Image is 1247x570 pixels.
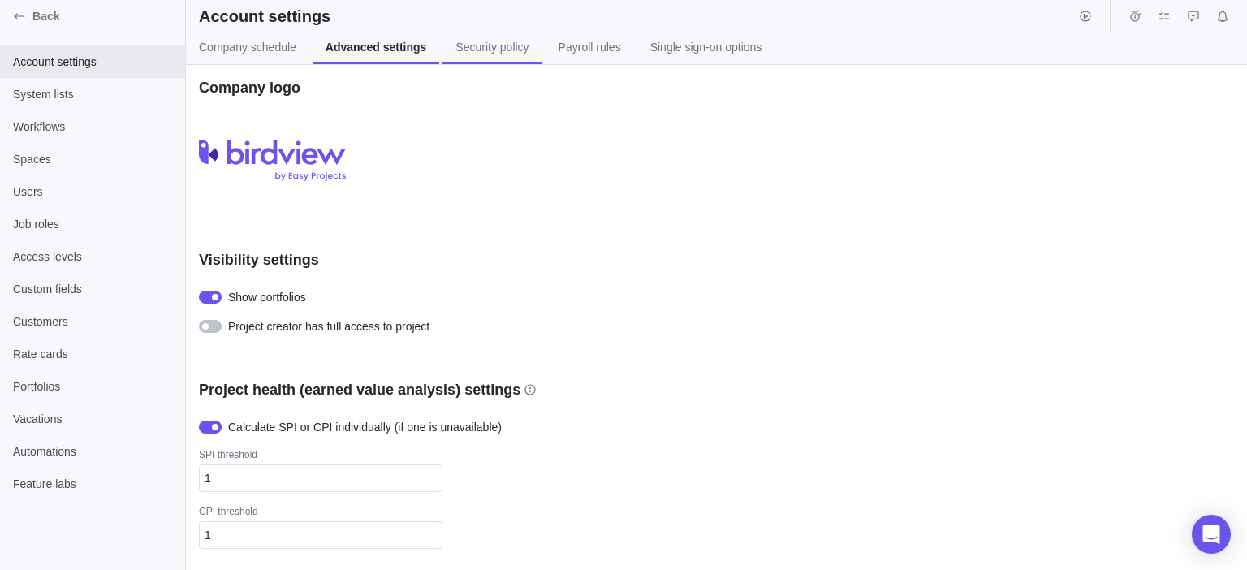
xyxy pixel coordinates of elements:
[13,86,172,102] span: System lists
[13,378,172,395] span: Portfolios
[1192,515,1231,554] div: Open Intercom Messenger
[199,464,442,492] input: SPI threshold
[455,39,529,55] span: Security policy
[637,32,775,64] a: Single sign-on options
[199,380,520,399] h3: Project health (earned value analysis) settings
[1211,12,1234,25] a: Notifications
[1182,12,1205,25] a: Approval requests
[199,505,442,521] div: CPI threshold
[228,318,429,335] span: Project creator has full access to project
[559,39,621,55] span: Payroll rules
[1182,5,1205,28] span: Approval requests
[546,32,634,64] a: Payroll rules
[442,32,542,64] a: Security policy
[199,521,442,549] input: CPI threshold
[313,32,439,64] a: Advanced settings
[326,39,426,55] span: Advanced settings
[228,419,502,435] span: Calculate SPI or CPI individually (if one is unavailable)
[13,346,172,362] span: Rate cards
[1074,5,1097,28] span: Start timer
[13,119,172,135] span: Workflows
[13,151,172,167] span: Spaces
[32,8,179,24] span: Back
[186,32,309,64] a: Company schedule
[13,476,172,492] span: Feature labs
[13,281,172,297] span: Custom fields
[199,39,296,55] span: Company schedule
[13,184,172,200] span: Users
[199,250,319,270] h3: Visibility settings
[199,448,442,464] div: SPI threshold
[199,5,330,28] h2: Account settings
[13,216,172,232] span: Job roles
[13,54,172,70] span: Account settings
[228,289,306,305] span: Show portfolios
[524,383,537,396] svg: info-description
[13,411,172,427] span: Vacations
[13,443,172,460] span: Automations
[1153,5,1176,28] span: My assignments
[13,248,172,265] span: Access levels
[199,78,300,97] h3: Company logo
[1124,12,1146,25] a: Time logs
[1153,12,1176,25] a: My assignments
[13,313,172,330] span: Customers
[650,39,762,55] span: Single sign-on options
[1211,5,1234,28] span: Notifications
[1124,5,1146,28] span: Time logs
